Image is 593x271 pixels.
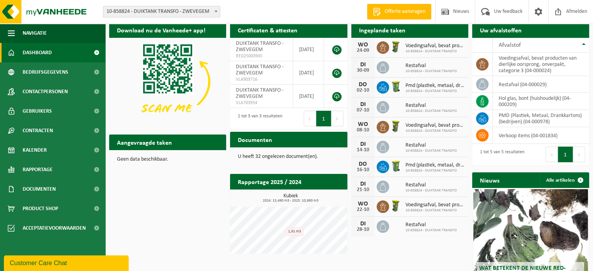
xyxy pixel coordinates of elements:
[405,109,457,113] span: 10-858824 - DUIKTANK TRANSFO
[573,147,585,162] button: Next
[234,199,347,203] span: 2024: 13,490 m3 - 2025: 10,690 m3
[109,22,213,37] h2: Download nu de Vanheede+ app!
[109,38,226,126] img: Download de VHEPlus App
[472,172,507,188] h2: Nieuws
[405,228,457,233] span: 10-858824 - DUIKTANK TRANSFO
[4,254,130,271] iframe: chat widget
[23,179,56,199] span: Documenten
[355,62,371,68] div: DI
[355,121,371,128] div: WO
[286,227,303,236] div: 1,91 m3
[405,63,457,69] span: Restafval
[405,188,457,193] span: 10-858824 - DUIKTANK TRANSFO
[355,147,371,153] div: 14-10
[355,187,371,193] div: 21-10
[540,172,588,188] a: Alle artikelen
[23,140,47,160] span: Kalender
[405,202,464,208] span: Voedingsafval, bevat producten van dierlijke oorsprong, onverpakt, categorie 3
[23,218,86,238] span: Acceptatievoorwaarden
[405,89,464,94] span: 10-858824 - DUIKTANK TRANSFO
[23,43,52,62] span: Dashboard
[23,199,58,218] span: Product Shop
[316,111,331,126] button: 1
[331,111,343,126] button: Next
[23,121,53,140] span: Contracten
[103,6,220,18] span: 10-858824 - DUIKTANK TRANSFO - ZWEVEGEM
[493,76,589,93] td: restafval (04-000029)
[351,22,413,37] h2: Ingeplande taken
[236,87,283,99] span: DUIKTANK TRANSFO - ZWEVEGEM
[389,159,402,173] img: WB-0240-HPE-GN-51
[355,141,371,147] div: DI
[405,122,464,129] span: Voedingsafval, bevat producten van dierlijke oorsprong, onverpakt, categorie 3
[355,221,371,227] div: DI
[355,48,371,53] div: 24-09
[236,100,287,106] span: VLA703954
[236,53,287,59] span: RED25003945
[355,81,371,88] div: DO
[234,193,347,203] h3: Kubiek
[476,146,524,163] div: 1 tot 5 van 5 resultaten
[236,76,287,83] span: VLA903716
[493,127,589,144] td: verkoop items (04-001834)
[405,103,457,109] span: Restafval
[289,189,347,205] a: Bekijk rapportage
[558,147,573,162] button: 1
[499,42,521,48] span: Afvalstof
[355,167,371,173] div: 16-10
[493,53,589,76] td: voedingsafval, bevat producten van dierlijke oorsprong, onverpakt, categorie 3 (04-000024)
[405,83,464,89] span: Pmd (plastiek, metaal, drankkartons) (bedrijven)
[389,199,402,213] img: WB-0060-HPE-GN-51
[117,157,218,162] p: Geen data beschikbaar.
[405,129,464,133] span: 10-858824 - DUIKTANK TRANSFO
[405,149,457,153] span: 10-858824 - DUIKTANK TRANSFO
[383,8,427,16] span: Offerte aanvragen
[355,68,371,73] div: 30-09
[230,132,280,147] h2: Documenten
[304,111,316,126] button: Previous
[405,208,464,213] span: 10-858824 - DUIKTANK TRANSFO
[405,49,464,54] span: 10-858824 - DUIKTANK TRANSFO
[493,110,589,127] td: PMD (Plastiek, Metaal, Drankkartons) (bedrijven) (04-000978)
[230,22,305,37] h2: Certificaten & attesten
[389,40,402,53] img: WB-0060-HPE-GN-51
[405,142,457,149] span: Restafval
[103,6,220,17] span: 10-858824 - DUIKTANK TRANSFO - ZWEVEGEM
[389,120,402,133] img: WB-0060-HPE-GN-51
[405,43,464,49] span: Voedingsafval, bevat producten van dierlijke oorsprong, onverpakt, categorie 3
[472,22,529,37] h2: Uw afvalstoffen
[23,82,68,101] span: Contactpersonen
[293,38,324,61] td: [DATE]
[355,207,371,213] div: 22-10
[405,222,457,228] span: Restafval
[355,227,371,232] div: 28-10
[109,135,180,150] h2: Aangevraagde taken
[367,4,431,19] a: Offerte aanvragen
[293,61,324,85] td: [DATE]
[23,160,53,179] span: Rapportage
[355,42,371,48] div: WO
[389,80,402,93] img: WB-0240-HPE-GN-51
[355,101,371,108] div: DI
[405,168,464,173] span: 10-858824 - DUIKTANK TRANSFO
[23,62,68,82] span: Bedrijfsgegevens
[355,181,371,187] div: DI
[236,41,283,53] span: DUIKTANK TRANSFO - ZWEVEGEM
[493,93,589,110] td: hol glas, bont (huishoudelijk) (04-000209)
[355,108,371,113] div: 07-10
[238,154,339,159] p: U heeft 32 ongelezen document(en).
[293,85,324,108] td: [DATE]
[234,110,282,127] div: 1 tot 3 van 3 resultaten
[230,174,309,189] h2: Rapportage 2025 / 2024
[355,128,371,133] div: 08-10
[405,182,457,188] span: Restafval
[23,101,52,121] span: Gebruikers
[355,88,371,93] div: 02-10
[355,201,371,207] div: WO
[405,69,457,74] span: 10-858824 - DUIKTANK TRANSFO
[23,23,47,43] span: Navigatie
[405,162,464,168] span: Pmd (plastiek, metaal, drankkartons) (bedrijven)
[236,64,283,76] span: DUIKTANK TRANSFO - ZWEVEGEM
[355,161,371,167] div: DO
